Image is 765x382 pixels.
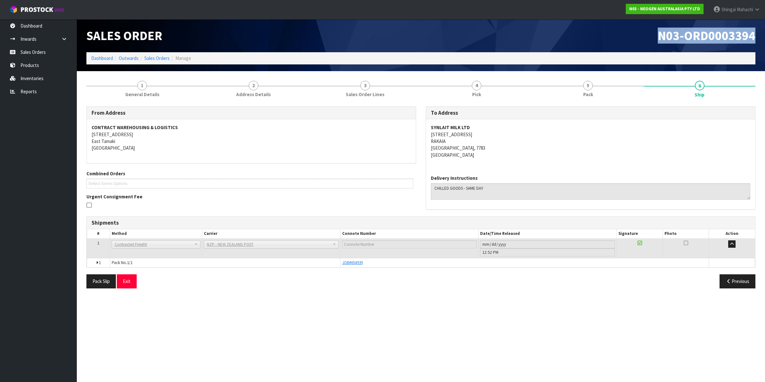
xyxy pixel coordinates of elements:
label: Combined Orders [86,170,125,177]
th: Action [709,229,755,238]
strong: CONTRACT WAREHOUSING & LOGISTICS [92,124,178,130]
h3: Shipments [92,220,750,226]
button: Previous [720,274,755,288]
span: Pack [583,91,593,98]
th: Date/Time Released [479,229,617,238]
label: Delivery Instructions [431,175,478,181]
span: Ship [86,102,755,293]
span: Pick [472,91,481,98]
span: 1 [97,240,99,246]
span: Manage [175,55,191,61]
span: 1 [99,260,101,265]
a: Sales Orders [144,55,170,61]
span: Ship [695,91,705,98]
th: Method [110,229,202,238]
span: 5 [583,81,593,90]
span: Shingai [721,6,736,12]
address: [STREET_ADDRESS] RAKAIA [GEOGRAPHIC_DATA], 7783 [GEOGRAPHIC_DATA] [431,124,750,158]
th: Photo [663,229,709,238]
th: Carrier [202,229,340,238]
span: 1/1 [127,260,133,265]
span: N03-ORD0003394 [658,28,755,44]
span: 2 [249,81,258,90]
a: Dashboard [91,55,113,61]
span: 6 [695,81,705,90]
th: # [87,229,110,238]
strong: N03 - NEOGEN AUSTRALASIA PTY LTD [629,6,700,12]
label: Urgent Consignment Fee [86,193,142,200]
span: General Details [125,91,159,98]
h3: To Address [431,110,750,116]
strong: SYNLAIT MILK LTD [431,124,470,130]
span: Contracted Freight [115,241,192,248]
a: Outwards [119,55,139,61]
td: Pack No. [110,258,340,267]
th: Signature [617,229,663,238]
span: Sales Order [86,28,162,44]
address: [STREET_ADDRESS] East Tamaki [GEOGRAPHIC_DATA] [92,124,411,152]
span: Mahachi [737,6,753,12]
span: Sales Order Lines [346,91,384,98]
span: ProStock [20,5,53,14]
th: Connote Number [340,229,479,238]
input: Connote Number [342,240,477,248]
span: JOB#654939 [342,260,363,265]
img: cube-alt.png [10,5,18,13]
span: 3 [360,81,370,90]
button: Exit [117,274,137,288]
small: WMS [54,7,64,13]
span: 4 [472,81,481,90]
button: Pack Slip [86,274,116,288]
span: Address Details [236,91,271,98]
span: NZP - NEW ZEALAND POST [207,241,330,248]
span: 1 [137,81,147,90]
h3: From Address [92,110,411,116]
